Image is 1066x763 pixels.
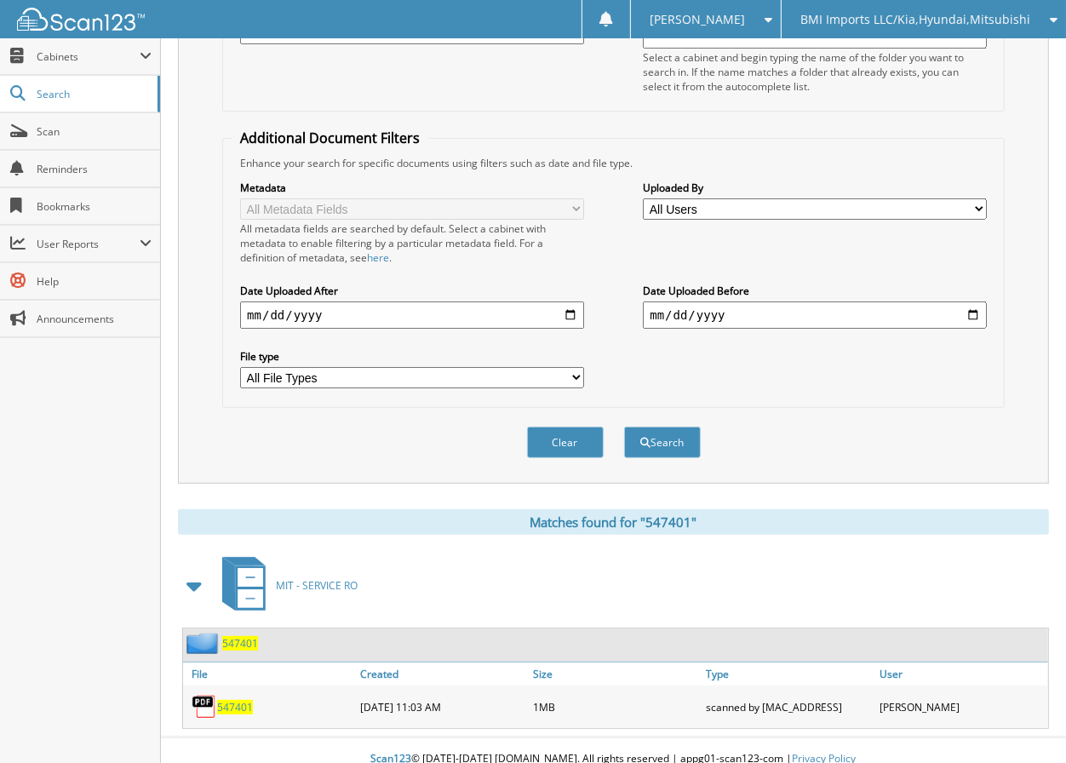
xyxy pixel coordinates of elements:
[643,181,987,195] label: Uploaded By
[37,49,140,64] span: Cabinets
[702,663,875,686] a: Type
[356,690,529,724] div: [DATE] 11:03 AM
[875,690,1048,724] div: [PERSON_NAME]
[240,181,584,195] label: Metadata
[643,284,987,298] label: Date Uploaded Before
[232,129,428,147] legend: Additional Document Filters
[37,124,152,139] span: Scan
[232,156,995,170] div: Enhance your search for specific documents using filters such as date and file type.
[240,301,584,329] input: start
[650,14,745,25] span: [PERSON_NAME]
[529,690,702,724] div: 1MB
[17,8,145,31] img: scan123-logo-white.svg
[624,427,701,458] button: Search
[240,349,584,364] label: File type
[367,250,389,265] a: here
[800,14,1030,25] span: BMI Imports LLC/Kia,Hyundai,Mitsubishi
[981,681,1066,763] iframe: Chat Widget
[178,509,1049,535] div: Matches found for "547401"
[643,301,987,329] input: end
[356,663,529,686] a: Created
[192,694,217,720] img: PDF.png
[529,663,702,686] a: Size
[222,636,258,651] a: 547401
[37,274,152,289] span: Help
[37,237,140,251] span: User Reports
[240,221,584,265] div: All metadata fields are searched by default. Select a cabinet with metadata to enable filtering b...
[37,199,152,214] span: Bookmarks
[186,633,222,654] img: folder2.png
[643,50,987,94] div: Select a cabinet and begin typing the name of the folder you want to search in. If the name match...
[183,663,356,686] a: File
[37,87,149,101] span: Search
[212,552,358,619] a: MIT - SERVICE RO
[875,663,1048,686] a: User
[37,312,152,326] span: Announcements
[702,690,875,724] div: scanned by [MAC_ADDRESS]
[276,578,358,593] span: MIT - SERVICE RO
[527,427,604,458] button: Clear
[217,700,253,714] a: 547401
[37,162,152,176] span: Reminders
[240,284,584,298] label: Date Uploaded After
